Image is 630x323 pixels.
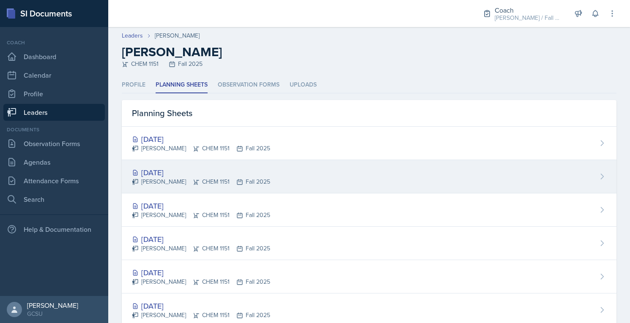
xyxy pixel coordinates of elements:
div: [PERSON_NAME] CHEM 1151 Fall 2025 [132,244,270,253]
a: Observation Forms [3,135,105,152]
div: Coach [495,5,562,15]
div: GCSU [27,309,78,318]
li: Uploads [290,77,317,93]
h2: [PERSON_NAME] [122,44,616,60]
div: [PERSON_NAME] CHEM 1151 Fall 2025 [132,311,270,320]
a: [DATE] [PERSON_NAME]CHEM 1151Fall 2025 [122,193,616,227]
div: [PERSON_NAME] [155,31,200,40]
div: [DATE] [132,167,270,178]
a: Leaders [122,31,143,40]
a: [DATE] [PERSON_NAME]CHEM 1151Fall 2025 [122,227,616,260]
div: Help & Documentation [3,221,105,238]
div: CHEM 1151 Fall 2025 [122,60,616,68]
a: [DATE] [PERSON_NAME]CHEM 1151Fall 2025 [122,160,616,193]
a: Attendance Forms [3,172,105,189]
a: [DATE] [PERSON_NAME]CHEM 1151Fall 2025 [122,260,616,293]
a: [DATE] [PERSON_NAME]CHEM 1151Fall 2025 [122,127,616,160]
a: Leaders [3,104,105,121]
div: [PERSON_NAME] CHEM 1151 Fall 2025 [132,144,270,153]
div: Documents [3,126,105,133]
a: Agendas [3,154,105,171]
a: Calendar [3,67,105,84]
div: [DATE] [132,267,270,278]
div: [PERSON_NAME] / Fall 2025 [495,14,562,22]
div: [PERSON_NAME] CHEM 1151 Fall 2025 [132,211,270,220]
li: Profile [122,77,145,93]
div: Planning Sheets [122,100,616,127]
a: Search [3,191,105,208]
div: [PERSON_NAME] CHEM 1151 Fall 2025 [132,277,270,286]
li: Planning Sheets [156,77,208,93]
a: Profile [3,85,105,102]
div: [PERSON_NAME] CHEM 1151 Fall 2025 [132,177,270,186]
div: [DATE] [132,200,270,212]
div: [DATE] [132,133,270,145]
div: Coach [3,39,105,46]
div: [PERSON_NAME] [27,301,78,309]
div: [DATE] [132,233,270,245]
li: Observation Forms [218,77,279,93]
a: Dashboard [3,48,105,65]
div: [DATE] [132,300,270,312]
